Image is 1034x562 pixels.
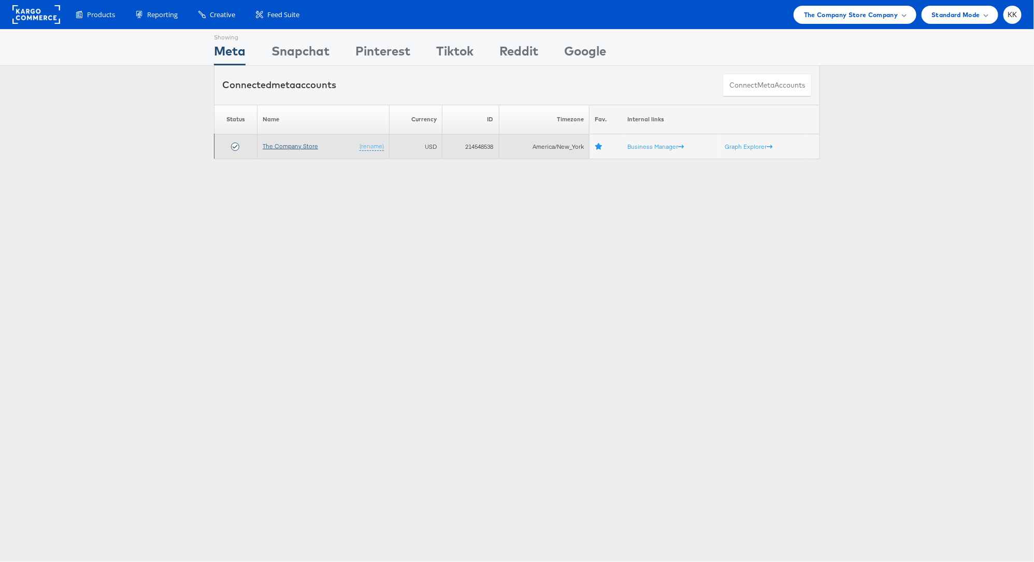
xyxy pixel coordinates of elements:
[390,134,442,159] td: USD
[442,134,499,159] td: 214548538
[214,42,246,65] div: Meta
[627,143,684,150] a: Business Manager
[1008,11,1017,18] span: KK
[723,74,812,97] button: ConnectmetaAccounts
[360,142,384,151] a: (rename)
[442,105,499,134] th: ID
[214,105,257,134] th: Status
[436,42,473,65] div: Tiktok
[932,9,980,20] span: Standard Mode
[390,105,442,134] th: Currency
[355,42,410,65] div: Pinterest
[564,42,606,65] div: Google
[804,9,898,20] span: The Company Store Company
[757,80,774,90] span: meta
[214,30,246,42] div: Showing
[271,79,295,91] span: meta
[257,105,390,134] th: Name
[725,143,772,150] a: Graph Explorer
[222,78,336,92] div: Connected accounts
[499,105,590,134] th: Timezone
[271,42,329,65] div: Snapchat
[210,10,235,20] span: Creative
[147,10,178,20] span: Reporting
[499,134,590,159] td: America/New_York
[87,10,115,20] span: Products
[263,142,318,150] a: The Company Store
[499,42,538,65] div: Reddit
[267,10,299,20] span: Feed Suite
